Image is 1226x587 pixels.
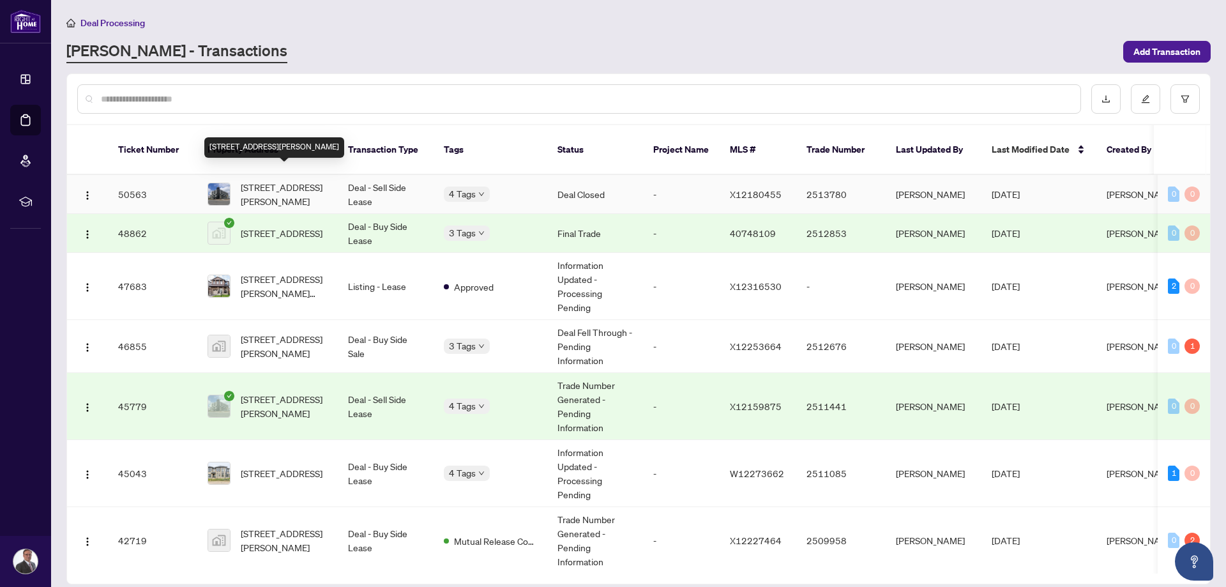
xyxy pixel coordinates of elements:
td: 48862 [108,214,197,253]
div: 0 [1168,339,1179,354]
span: [DATE] [992,535,1020,546]
td: Deal - Sell Side Lease [338,175,434,214]
button: Add Transaction [1123,41,1211,63]
td: [PERSON_NAME] [886,440,981,507]
td: 42719 [108,507,197,574]
td: - [643,373,720,440]
div: 0 [1168,187,1179,202]
span: [DATE] [992,400,1020,412]
span: Approved [454,280,494,294]
img: thumbnail-img [208,395,230,417]
td: Information Updated - Processing Pending [547,253,643,320]
span: 3 Tags [449,225,476,240]
td: [PERSON_NAME] [886,253,981,320]
td: 45779 [108,373,197,440]
img: thumbnail-img [208,462,230,484]
div: 1 [1168,466,1179,481]
span: [STREET_ADDRESS][PERSON_NAME] [241,332,328,360]
div: 2 [1168,278,1179,294]
td: 2509958 [796,507,886,574]
span: down [478,470,485,476]
button: download [1091,84,1121,114]
span: down [478,230,485,236]
td: 2511085 [796,440,886,507]
td: Deal - Buy Side Lease [338,214,434,253]
td: - [643,214,720,253]
span: [DATE] [992,340,1020,352]
td: Trade Number Generated - Pending Information [547,507,643,574]
button: Open asap [1175,542,1213,581]
a: [PERSON_NAME] - Transactions [66,40,287,63]
span: [PERSON_NAME] [1107,227,1176,239]
span: down [478,403,485,409]
th: Trade Number [796,125,886,175]
th: Project Name [643,125,720,175]
span: [PERSON_NAME] [1107,188,1176,200]
td: 45043 [108,440,197,507]
td: [PERSON_NAME] [886,507,981,574]
span: [PERSON_NAME] [1107,468,1176,479]
span: X12316530 [730,280,782,292]
div: [STREET_ADDRESS][PERSON_NAME] [204,137,344,158]
img: Logo [82,190,93,201]
span: [STREET_ADDRESS][PERSON_NAME] [241,392,328,420]
span: download [1101,95,1110,103]
td: Deal - Buy Side Lease [338,440,434,507]
span: [STREET_ADDRESS] [241,226,322,240]
th: Property Address [197,125,338,175]
td: [PERSON_NAME] [886,214,981,253]
td: - [643,253,720,320]
img: thumbnail-img [208,222,230,244]
div: 0 [1184,399,1200,414]
span: 4 Tags [449,466,476,480]
span: [STREET_ADDRESS][PERSON_NAME] [241,180,328,208]
span: [STREET_ADDRESS][PERSON_NAME] [241,526,328,554]
div: 0 [1184,466,1200,481]
td: [PERSON_NAME] [886,175,981,214]
td: Deal Fell Through - Pending Information [547,320,643,373]
span: [PERSON_NAME] [1107,280,1176,292]
span: [PERSON_NAME] [1107,535,1176,546]
span: [DATE] [992,227,1020,239]
span: [DATE] [992,280,1020,292]
td: Information Updated - Processing Pending [547,440,643,507]
button: Logo [77,396,98,416]
span: filter [1181,95,1190,103]
span: 40748109 [730,227,776,239]
span: [DATE] [992,188,1020,200]
td: 2513780 [796,175,886,214]
span: 3 Tags [449,339,476,353]
span: [STREET_ADDRESS] [241,466,322,480]
div: 0 [1184,225,1200,241]
span: Last Modified Date [992,142,1070,156]
span: 4 Tags [449,399,476,413]
span: Mutual Release Completed [454,534,537,548]
button: Logo [77,530,98,551]
th: Last Updated By [886,125,981,175]
span: [STREET_ADDRESS][PERSON_NAME][PERSON_NAME] [241,272,328,300]
th: Status [547,125,643,175]
img: Logo [82,229,93,240]
button: Logo [77,463,98,484]
td: Trade Number Generated - Pending Information [547,373,643,440]
td: - [796,253,886,320]
button: Logo [77,184,98,204]
th: Ticket Number [108,125,197,175]
td: 50563 [108,175,197,214]
td: - [643,320,720,373]
td: [PERSON_NAME] [886,373,981,440]
th: MLS # [720,125,796,175]
img: Logo [82,469,93,480]
img: thumbnail-img [208,275,230,297]
td: Listing - Lease [338,253,434,320]
th: Tags [434,125,547,175]
td: Deal - Sell Side Lease [338,373,434,440]
img: thumbnail-img [208,335,230,357]
div: 0 [1184,278,1200,294]
span: X12227464 [730,535,782,546]
span: check-circle [224,391,234,401]
span: down [478,191,485,197]
td: Final Trade [547,214,643,253]
div: 0 [1184,187,1200,202]
div: 1 [1184,339,1200,354]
